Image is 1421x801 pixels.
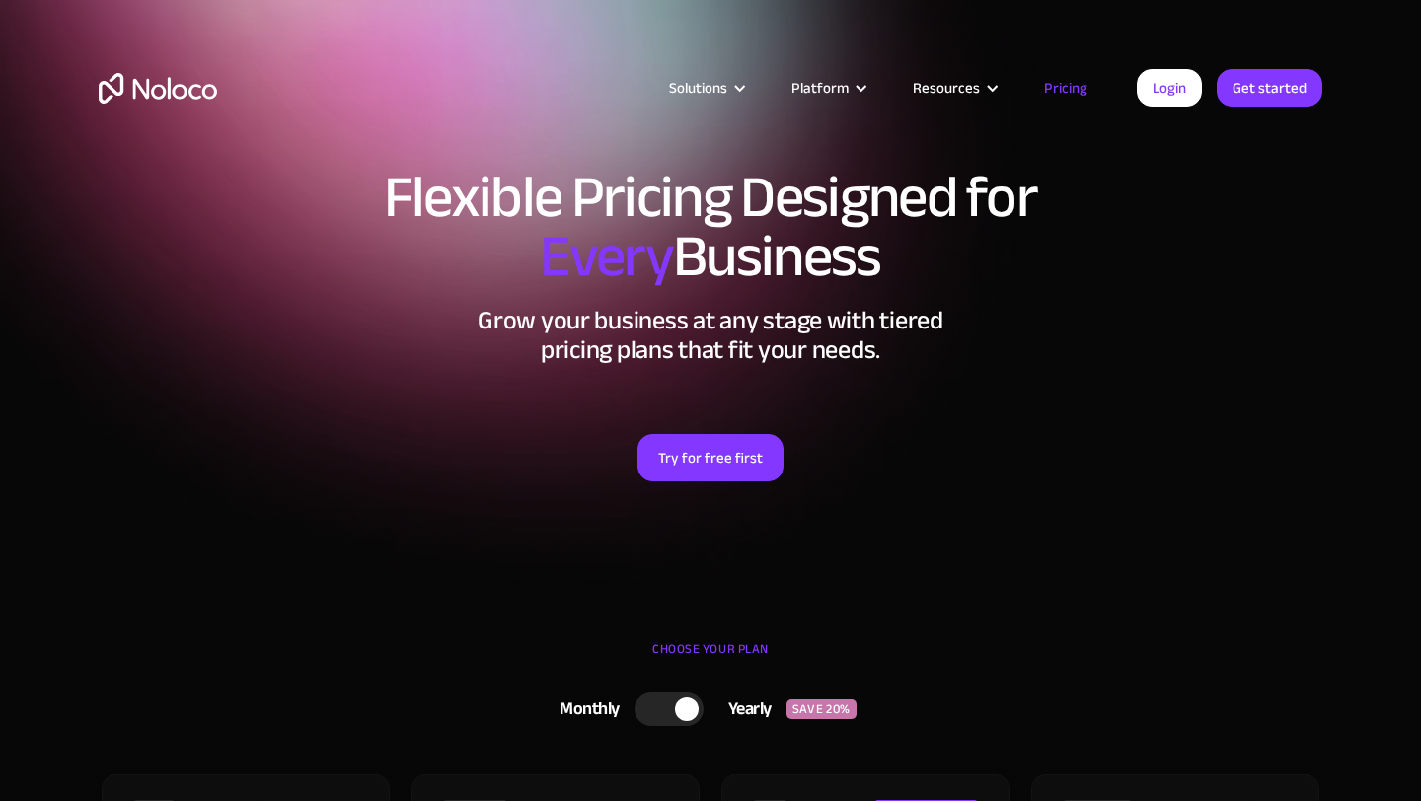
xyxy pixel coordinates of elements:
[99,73,217,104] a: home
[791,75,849,101] div: Platform
[913,75,980,101] div: Resources
[767,75,888,101] div: Platform
[99,168,1322,286] h1: Flexible Pricing Designed for Business
[1019,75,1112,101] a: Pricing
[669,75,727,101] div: Solutions
[644,75,767,101] div: Solutions
[99,634,1322,684] div: CHOOSE YOUR PLAN
[786,699,857,719] div: SAVE 20%
[888,75,1019,101] div: Resources
[704,694,786,724] div: Yearly
[1217,69,1322,107] a: Get started
[1137,69,1202,107] a: Login
[637,434,784,481] a: Try for free first
[540,201,673,312] span: Every
[535,694,635,724] div: Monthly
[99,306,1322,365] h2: Grow your business at any stage with tiered pricing plans that fit your needs.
